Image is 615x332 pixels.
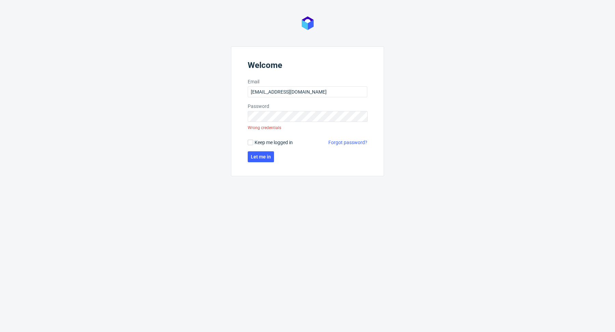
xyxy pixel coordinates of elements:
header: Welcome [248,60,367,73]
span: Keep me logged in [255,139,293,146]
button: Let me in [248,151,274,162]
label: Email [248,78,367,85]
a: Forgot password? [328,139,367,146]
input: you@youremail.com [248,86,367,97]
div: Wrong credentials [248,122,281,134]
span: Let me in [251,154,271,159]
label: Password [248,103,367,110]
